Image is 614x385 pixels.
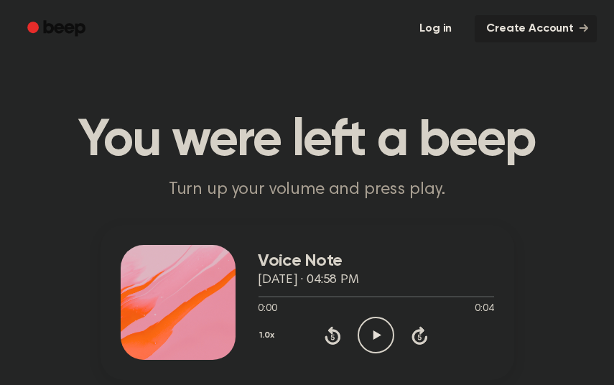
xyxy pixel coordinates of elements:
span: 0:00 [259,302,277,317]
a: Create Account [475,15,597,42]
h3: Voice Note [259,251,494,271]
a: Log in [405,12,466,45]
span: 0:04 [475,302,493,317]
p: Turn up your volume and press play. [32,178,583,202]
button: 1.0x [259,323,280,348]
a: Beep [17,15,98,43]
h1: You were left a beep [17,115,597,167]
span: [DATE] · 04:58 PM [259,274,359,287]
